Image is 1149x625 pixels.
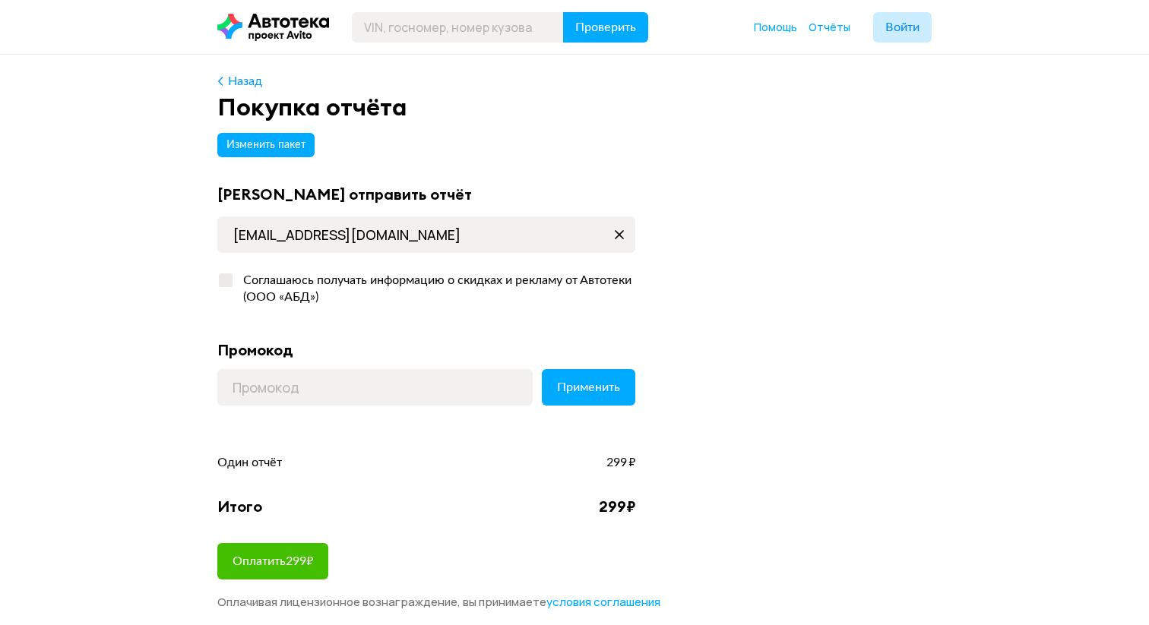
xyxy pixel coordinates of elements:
span: 299 ₽ [606,454,635,471]
button: Применить [542,369,635,406]
a: условия соглашения [546,595,660,610]
span: Помощь [754,20,797,34]
div: Соглашаюсь получать информацию о скидках и рекламу от Автотеки (ООО «АБД») [234,272,635,305]
a: Помощь [754,20,797,35]
span: Оплачивая лицензионное вознаграждение, вы принимаете [217,594,660,610]
div: Итого [217,497,262,516]
span: условия соглашения [546,594,660,610]
span: Войти [885,21,920,33]
div: Назад [228,73,262,90]
input: Адрес почты [217,216,635,253]
a: Отчёты [809,20,850,35]
button: Изменить пакет [217,133,315,157]
input: VIN, госномер, номер кузова [352,12,564,43]
span: Применить [557,381,620,393]
span: Изменить пакет [226,140,305,150]
div: 299 ₽ [599,497,635,516]
div: [PERSON_NAME] отправить отчёт [217,185,635,204]
div: Покупка отчёта [217,93,932,121]
span: Один отчёт [217,454,282,471]
input: Промокод [217,369,533,406]
div: Промокод [217,340,635,360]
span: Оплатить 299 ₽ [233,555,313,567]
button: Войти [873,12,932,43]
span: Отчёты [809,20,850,34]
span: Проверить [575,21,636,33]
button: Проверить [563,12,648,43]
button: Оплатить299₽ [217,543,328,579]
